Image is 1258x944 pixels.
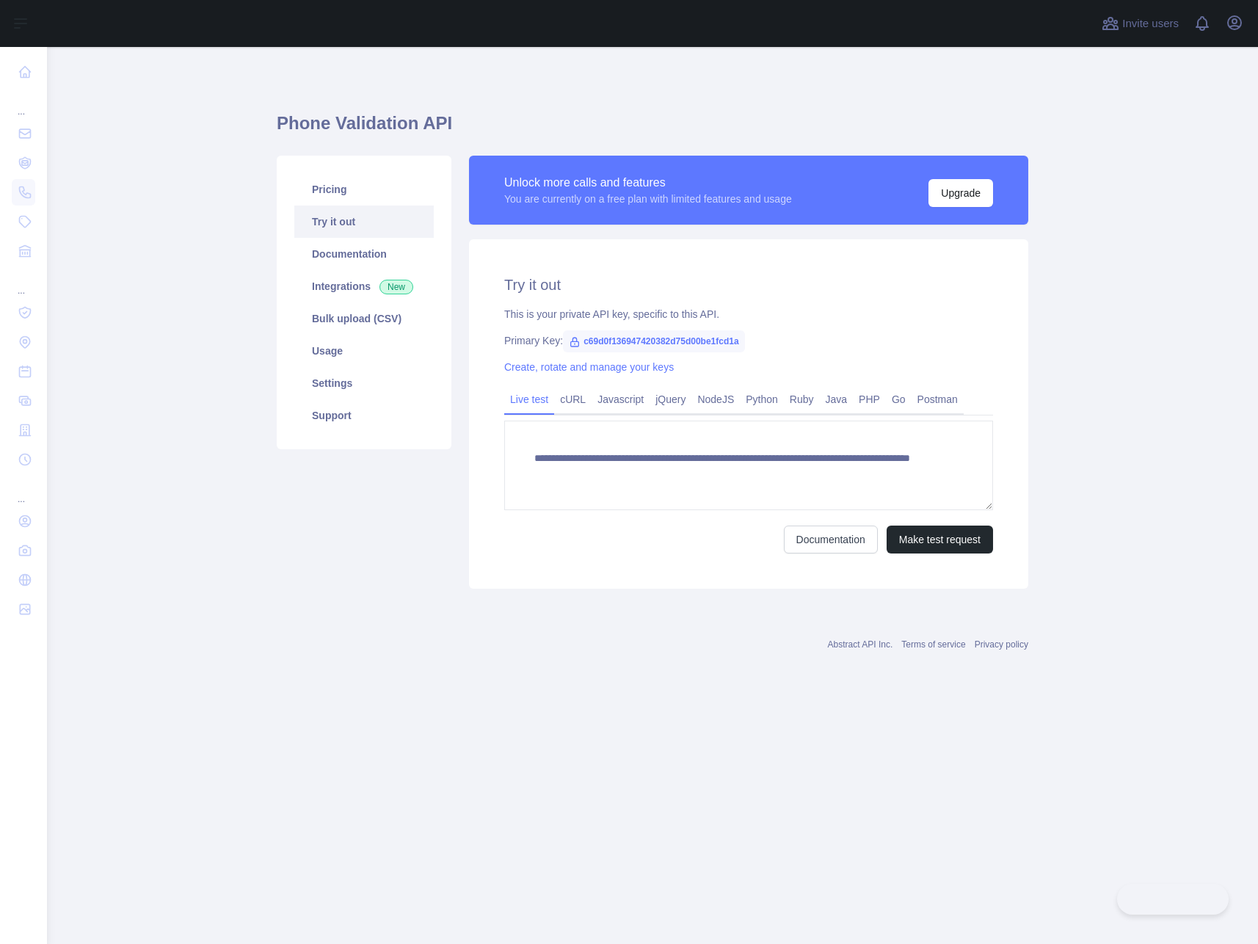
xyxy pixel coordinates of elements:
a: Bulk upload (CSV) [294,302,434,335]
a: Live test [504,388,554,411]
a: PHP [853,388,886,411]
span: c69d0f136947420382d75d00be1fcd1a [563,330,745,352]
div: ... [12,88,35,117]
a: Settings [294,367,434,399]
div: This is your private API key, specific to this API. [504,307,993,322]
a: Ruby [784,388,820,411]
a: Try it out [294,206,434,238]
div: Primary Key: [504,333,993,348]
a: NodeJS [691,388,740,411]
h1: Phone Validation API [277,112,1028,147]
a: Integrations New [294,270,434,302]
a: Usage [294,335,434,367]
a: Documentation [784,526,878,553]
iframe: Toggle Customer Support [1117,884,1229,915]
a: Documentation [294,238,434,270]
div: ... [12,267,35,297]
a: Python [740,388,784,411]
a: Pricing [294,173,434,206]
button: Make test request [887,526,993,553]
a: Javascript [592,388,650,411]
a: Postman [912,388,964,411]
a: Support [294,399,434,432]
a: Java [820,388,854,411]
span: New [379,280,413,294]
a: Create, rotate and manage your keys [504,361,674,373]
a: Go [886,388,912,411]
button: Upgrade [928,179,993,207]
a: jQuery [650,388,691,411]
a: Abstract API Inc. [828,639,893,650]
a: Privacy policy [975,639,1028,650]
span: Invite users [1122,15,1179,32]
a: cURL [554,388,592,411]
div: ... [12,476,35,505]
button: Invite users [1099,12,1182,35]
a: Terms of service [901,639,965,650]
div: Unlock more calls and features [504,174,792,192]
h2: Try it out [504,275,993,295]
div: You are currently on a free plan with limited features and usage [504,192,792,206]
